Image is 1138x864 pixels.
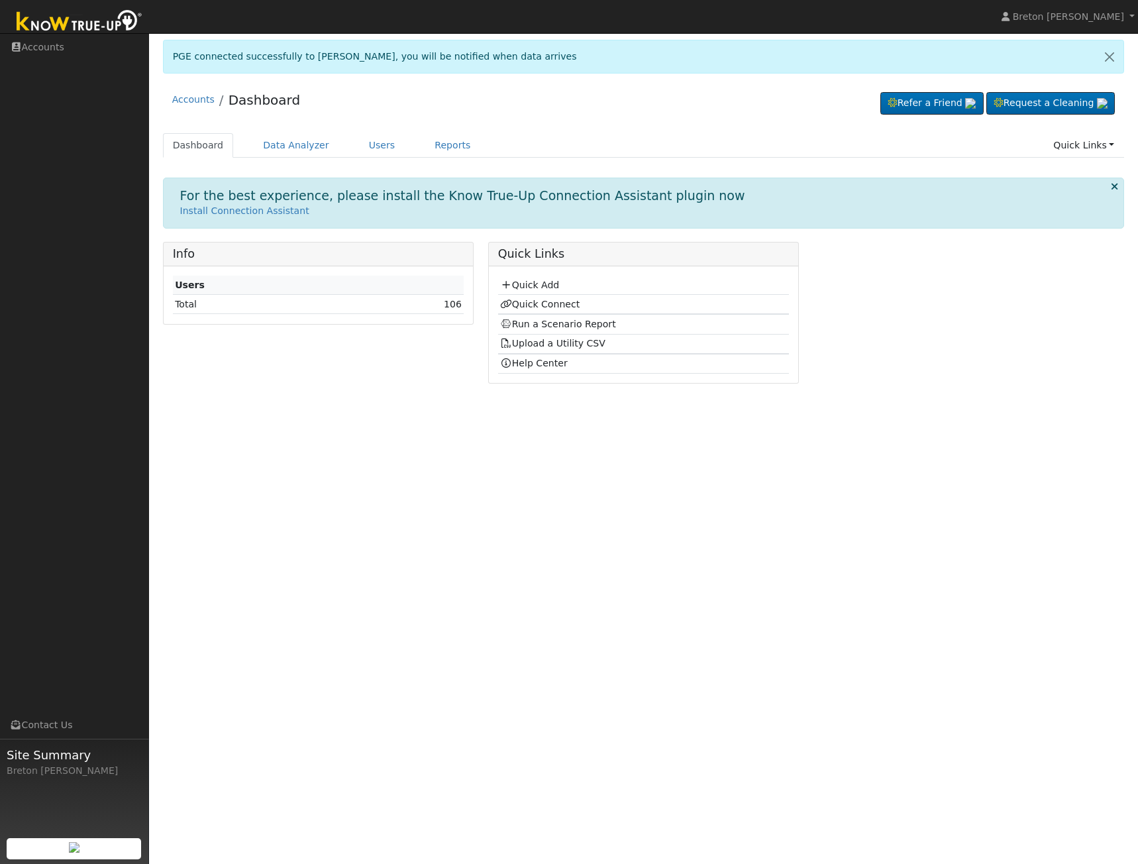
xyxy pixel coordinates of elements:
[498,247,790,261] h5: Quick Links
[1043,133,1124,158] a: Quick Links
[180,188,745,203] h1: For the best experience, please install the Know True-Up Connection Assistant plugin now
[253,133,339,158] a: Data Analyzer
[444,299,462,309] a: 106
[500,338,605,349] a: Upload a Utility CSV
[880,92,984,115] a: Refer a Friend
[965,98,976,109] img: retrieve
[500,280,559,290] a: Quick Add
[1096,40,1123,73] a: Close
[7,764,142,778] div: Breton [PERSON_NAME]
[986,92,1115,115] a: Request a Cleaning
[10,7,149,37] img: Know True-Up
[1013,11,1124,22] span: Breton [PERSON_NAME]
[163,133,234,158] a: Dashboard
[500,319,616,329] a: Run a Scenario Report
[229,92,301,108] a: Dashboard
[173,295,331,314] td: Total
[172,94,215,105] a: Accounts
[500,358,568,368] a: Help Center
[425,133,480,158] a: Reports
[359,133,405,158] a: Users
[180,205,309,216] a: Install Connection Assistant
[69,842,79,853] img: retrieve
[7,746,142,764] span: Site Summary
[1097,98,1108,109] img: retrieve
[173,247,464,261] h5: Info
[163,40,1125,74] div: PGE connected successfully to [PERSON_NAME], you will be notified when data arrives
[175,280,205,290] strong: Users
[500,299,580,309] a: Quick Connect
